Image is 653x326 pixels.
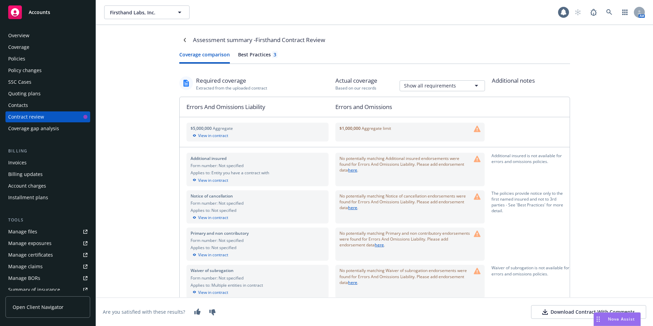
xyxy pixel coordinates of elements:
span: $5,000,000 [191,125,213,131]
div: 3 [274,51,276,58]
div: Additional notes [492,76,570,85]
div: Contract review [8,111,44,122]
a: Overview [5,30,90,41]
div: Manage exposures [8,238,52,249]
div: Contacts [8,100,28,111]
a: Navigate back [179,35,190,45]
div: Coverage gap analysis [8,123,59,134]
div: Applies to: Entity you have a contract with [191,170,325,176]
a: Switch app [618,5,632,19]
div: Notice of cancellation [191,193,325,199]
div: Errors And Omissions Liability [180,97,336,117]
div: View in contract [191,252,325,258]
div: Required coverage [196,76,267,85]
div: Extracted from the uploaded contract [196,85,267,91]
a: Manage exposures [5,238,90,249]
span: Open Client Navigator [13,303,64,311]
span: No potentially matching Waiver of subrogation endorsements were found for Errors And Omissions Li... [339,268,471,285]
div: The policies provide notice only to the first named insured and not to 3rd parties - See 'Best Pr... [491,190,569,223]
a: here [348,280,357,285]
div: Assessment summary - Firsthand Contract Review [193,36,325,44]
a: here [375,242,384,248]
div: Applies to: Multiple entities in contract [191,282,325,288]
span: $1,000,000 [339,125,361,131]
span: Aggregate [213,125,233,131]
a: Contract review [5,111,90,122]
a: here [348,167,357,173]
div: View in contract [191,133,325,139]
div: Manage files [8,226,37,237]
div: Actual coverage [335,76,377,85]
div: Waiver of subrogation is not available for errors and omissions policies. [491,265,569,298]
div: Quoting plans [8,88,41,99]
span: Nova Assist [608,316,635,322]
div: Account charges [8,180,46,191]
div: Based on our records [335,85,377,91]
a: Manage certificates [5,249,90,260]
a: Start snowing [571,5,585,19]
div: View in contract [191,289,325,296]
div: Policy changes [8,65,42,76]
a: Policy changes [5,65,90,76]
a: Invoices [5,157,90,168]
div: Applies to: Not specified [191,245,325,250]
button: Coverage comparison [179,51,230,64]
div: Additional insured is not available for errors and omissions policies. [491,153,569,186]
a: Installment plans [5,192,90,203]
span: Aggregate limit [362,125,391,131]
a: Coverage [5,42,90,53]
div: Form number: Not specified [191,163,325,168]
div: Overview [8,30,29,41]
a: Summary of insurance [5,284,90,295]
div: View in contract [191,177,325,184]
a: Contacts [5,100,90,111]
div: Coverage [8,42,29,53]
a: Manage claims [5,261,90,272]
div: Installment plans [8,192,48,203]
div: Manage certificates [8,249,53,260]
a: Policies [5,53,90,64]
div: Billing updates [8,169,43,180]
div: Applies to: Not specified [191,207,325,213]
div: View in contract [191,215,325,221]
div: Waiver of subrogation [191,268,325,273]
a: Search [602,5,616,19]
a: Accounts [5,3,90,22]
a: SSC Cases [5,77,90,87]
a: Manage files [5,226,90,237]
button: Download Contract With Comments [531,305,646,319]
div: Form number: Not specified [191,237,325,243]
div: Best Practices [238,51,278,58]
div: Drag to move [594,313,602,326]
div: Additional insured [191,155,325,161]
a: Account charges [5,180,90,191]
span: Accounts [29,10,50,15]
div: Summary of insurance [8,284,60,295]
span: Firsthand Labs, Inc. [110,9,169,16]
span: No potentially matching Notice of cancellation endorsements were found for Errors And Omissions L... [339,193,471,210]
div: Policies [8,53,25,64]
div: Billing [5,148,90,154]
div: Manage BORs [8,273,40,284]
div: Form number: Not specified [191,200,325,206]
span: No potentially matching Additional insured endorsements were found for Errors And Omissions Liabi... [339,155,471,173]
div: Are you satisfied with these results? [103,309,185,316]
button: Nova Assist [594,312,641,326]
div: Primary and non contributory [191,230,325,236]
a: Manage BORs [5,273,90,284]
div: Errors and Omissions [335,97,491,117]
span: No potentially matching Primary and non contributory endorsements were found for Errors And Omiss... [339,230,471,248]
a: Quoting plans [5,88,90,99]
div: Manage claims [8,261,43,272]
a: Coverage gap analysis [5,123,90,134]
button: Firsthand Labs, Inc. [104,5,190,19]
div: SSC Cases [8,77,31,87]
div: Tools [5,217,90,223]
a: Report a Bug [587,5,600,19]
a: Billing updates [5,169,90,180]
div: Form number: Not specified [191,275,325,281]
div: Invoices [8,157,27,168]
a: here [348,205,357,210]
div: Download Contract With Comments [542,309,635,315]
